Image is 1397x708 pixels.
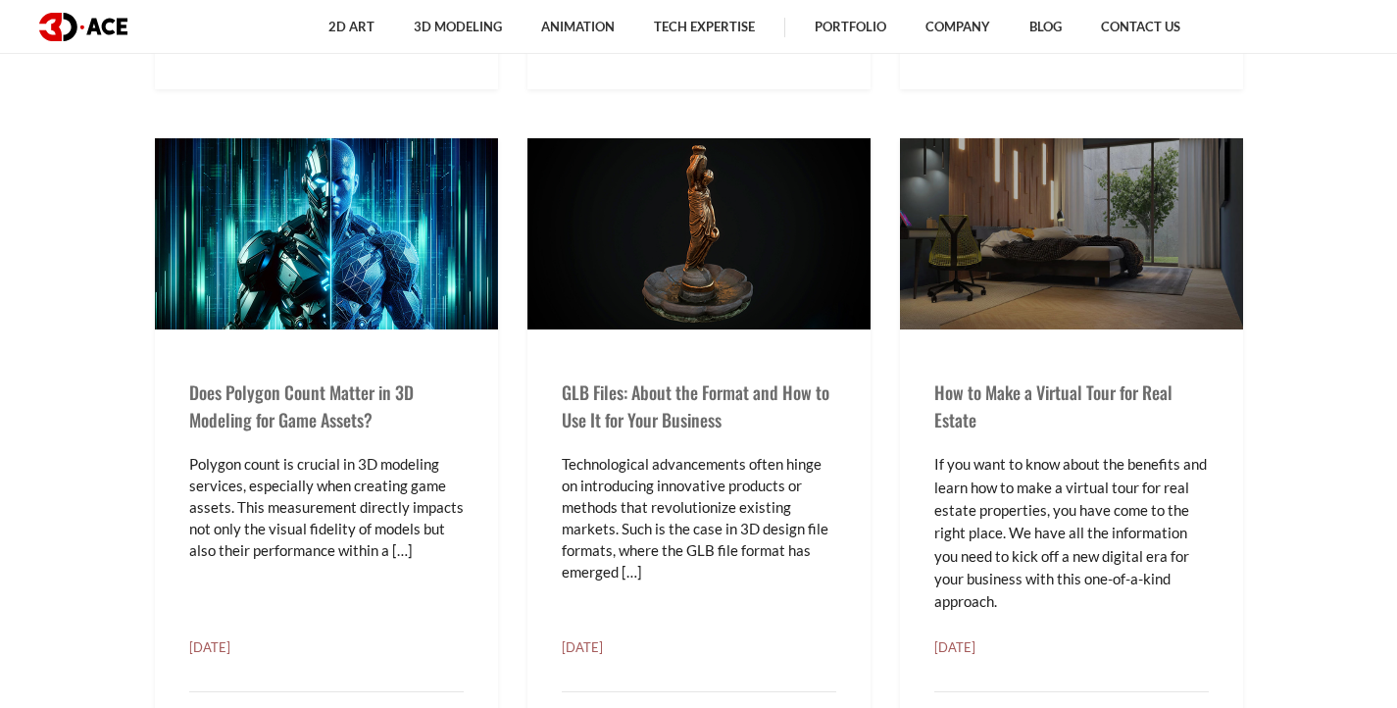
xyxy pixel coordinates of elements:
[900,138,1243,329] img: blog post image
[189,453,464,561] p: Polygon count is crucial in 3D modeling services, especially when creating game assets. This meas...
[562,453,836,582] p: Technological advancements often hinge on introducing innovative products or methods that revolut...
[934,379,1172,432] a: How to Make a Virtual Tour for Real Estate
[39,13,127,41] img: logo dark
[189,379,414,432] a: Does Polygon Count Matter in 3D Modeling for Game Assets?
[562,637,836,657] p: [DATE]
[189,637,464,657] p: [DATE]
[934,637,1209,657] p: [DATE]
[934,453,1209,614] p: If you want to know about the benefits and learn how to make a virtual tour for real estate prope...
[562,379,829,432] a: GLB Files: About the Format and How to Use It for Your Business
[527,138,871,329] img: blog post image
[155,138,498,329] img: blog post image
